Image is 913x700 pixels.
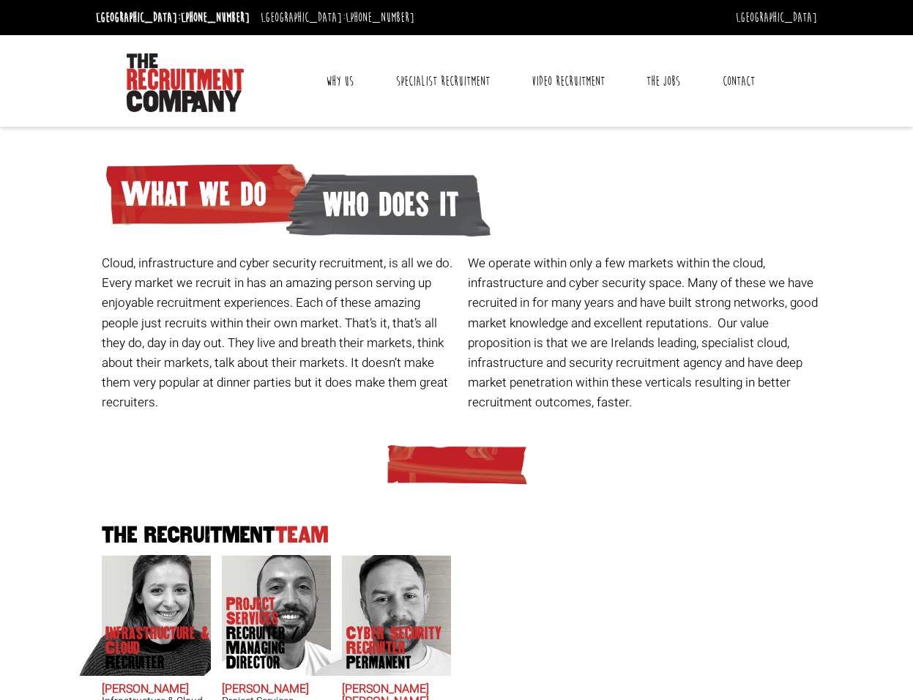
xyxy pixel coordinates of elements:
[70,555,211,676] img: Sara O'Toole does Infrastructure & Cloud Recruiter
[102,253,457,413] p: Cloud, infrastructure and cyber security recruitment, is all we do. Every market we recruit in ha...
[96,524,817,547] h2: The Recruitment
[346,626,451,670] p: Cyber Security Recruiter
[346,10,414,26] a: [PHONE_NUMBER]
[712,63,766,100] a: Contact
[310,555,451,676] img: John James Baird does Cyber Security Recruiter Permanent
[105,655,210,670] span: Recruiter
[226,626,331,670] span: Recruiter / Managing Director
[468,253,823,413] p: We operate within only a few markets within the cloud, infrastructure and cyber security space. M...
[226,597,331,670] p: Project Services
[181,10,250,26] a: [PHONE_NUMBER]
[346,655,451,670] span: Permanent
[102,683,211,696] h2: [PERSON_NAME]
[275,523,329,547] span: Team
[315,63,365,100] a: Why Us
[222,683,331,696] h2: [PERSON_NAME]
[736,10,817,26] a: [GEOGRAPHIC_DATA]
[385,63,501,100] a: Specialist Recruitment
[636,63,691,100] a: The Jobs
[127,53,244,112] img: The Recruitment Company
[92,6,253,29] li: [GEOGRAPHIC_DATA]:
[190,555,331,676] img: Chris Pelow's our Project Services Recruiter / Managing Director
[521,63,616,100] a: Video Recruitment
[105,626,210,670] p: Infrastructure & Cloud
[257,6,418,29] li: [GEOGRAPHIC_DATA]:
